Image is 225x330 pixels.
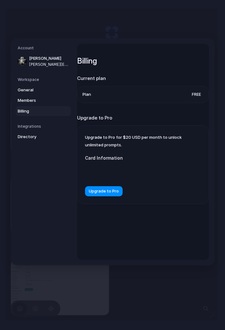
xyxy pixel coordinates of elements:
a: Billing [16,106,71,116]
h5: Workspace [18,76,71,82]
a: General [16,85,71,95]
h1: Billing [77,55,209,67]
span: Members [18,97,58,104]
a: Members [16,95,71,106]
iframe: Secure card payment input frame [90,169,196,175]
span: [PERSON_NAME] [29,55,70,62]
span: Upgrade to Pro for $20 USD per month to unlock unlimited prompts. [85,135,182,147]
span: Upgrade to Pro [89,188,119,194]
span: General [18,87,58,93]
h5: Integrations [18,124,71,129]
span: Directory [18,134,58,140]
a: [PERSON_NAME][PERSON_NAME][EMAIL_ADDRESS][PERSON_NAME][DOMAIN_NAME] [16,53,71,69]
span: Free [189,91,203,97]
h2: Upgrade to Pro [77,114,209,121]
span: Plan [82,91,91,97]
label: Card Information [85,155,201,161]
span: [PERSON_NAME][EMAIL_ADDRESS][PERSON_NAME][DOMAIN_NAME] [29,61,70,67]
a: Directory [16,132,71,142]
span: Billing [18,108,58,114]
button: Upgrade to Pro [85,186,123,196]
h5: Account [18,45,71,51]
h2: Current plan [77,75,209,82]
